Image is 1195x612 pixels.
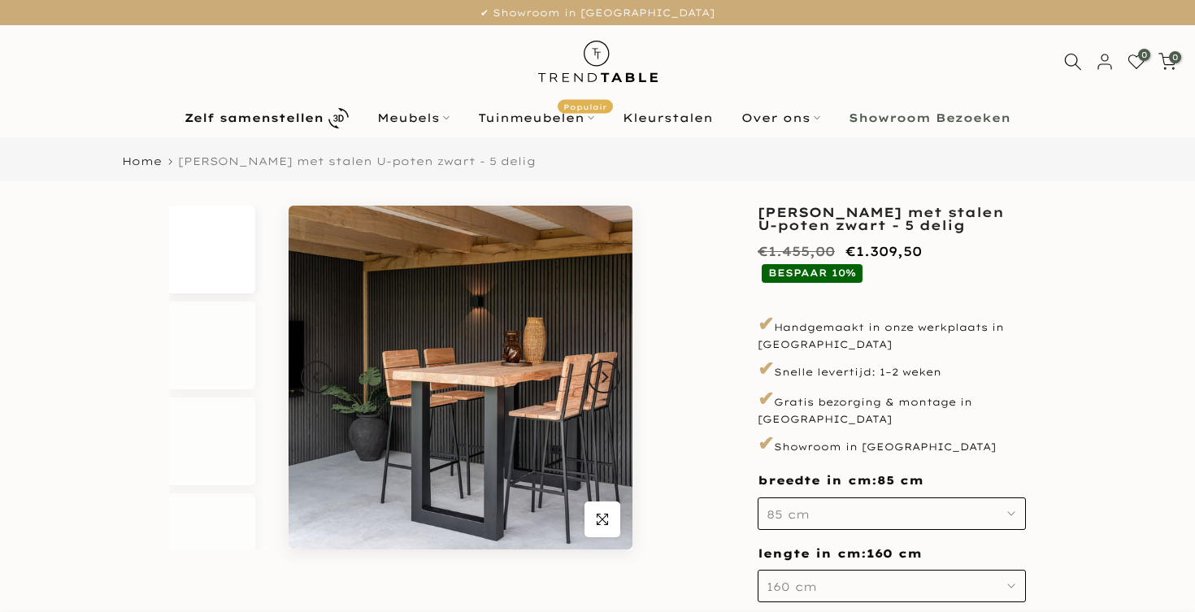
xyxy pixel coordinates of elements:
[122,156,162,167] a: Home
[1138,49,1150,61] span: 0
[758,356,774,380] span: ✔
[464,108,609,128] a: TuinmeubelenPopulair
[1158,53,1176,71] a: 0
[609,108,728,128] a: Kleurstalen
[185,112,324,124] b: Zelf samenstellen
[835,108,1025,128] a: Showroom Bezoeken
[758,355,1026,383] p: Snelle levertijd: 1–2 weken
[767,579,817,594] span: 160 cm
[178,154,536,167] span: [PERSON_NAME] met stalen U-poten zwart - 5 delig
[767,507,810,522] span: 85 cm
[758,431,774,455] span: ✔
[845,240,922,263] ins: €1.309,50
[849,112,1010,124] b: Showroom Bezoeken
[758,473,923,488] span: breedte in cm:
[758,386,774,410] span: ✔
[558,100,613,114] span: Populair
[527,25,669,98] img: trend-table
[1169,51,1181,63] span: 0
[758,430,1026,458] p: Showroom in [GEOGRAPHIC_DATA]
[758,206,1026,232] h1: [PERSON_NAME] met stalen U-poten zwart - 5 delig
[758,311,774,336] span: ✔
[2,529,83,610] iframe: toggle-frame
[758,385,1026,426] p: Gratis bezorging & montage in [GEOGRAPHIC_DATA]
[1128,53,1145,71] a: 0
[758,310,1026,351] p: Handgemaakt in onze werkplaats in [GEOGRAPHIC_DATA]
[728,108,835,128] a: Over ons
[758,243,835,259] del: €1.455,00
[867,546,922,562] span: 160 cm
[877,473,923,489] span: 85 cm
[758,570,1026,602] button: 160 cm
[363,108,464,128] a: Meubels
[171,104,363,132] a: Zelf samenstellen
[301,361,333,393] button: Previous
[758,546,922,561] span: lengte in cm:
[762,264,863,282] span: BESPAAR 10%
[588,361,620,393] button: Next
[20,4,1175,22] p: ✔ Showroom in [GEOGRAPHIC_DATA]
[758,497,1026,530] button: 85 cm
